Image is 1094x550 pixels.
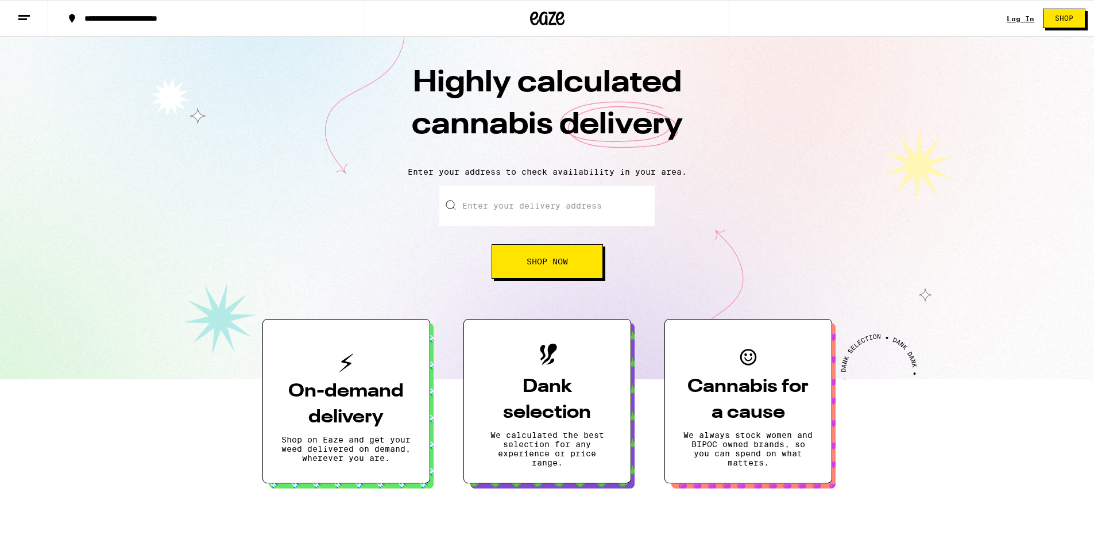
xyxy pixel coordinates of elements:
[346,63,748,158] h1: Highly calculated cannabis delivery
[492,244,603,279] button: Shop Now
[281,379,411,430] h3: On-demand delivery
[262,319,430,483] button: On-demand deliveryShop on Eaze and get your weed delivered on demand, wherever you are.
[281,435,411,463] p: Shop on Eaze and get your weed delivered on demand, wherever you are.
[1034,9,1094,28] a: Shop
[683,430,813,467] p: We always stock women and BIPOC owned brands, so you can spend on what matters.
[664,319,832,483] button: Cannabis for a causeWe always stock women and BIPOC owned brands, so you can spend on what matters.
[1007,15,1034,22] a: Log In
[439,186,655,226] input: Enter your delivery address
[527,257,568,266] span: Shop Now
[463,319,631,483] button: Dank selectionWe calculated the best selection for any experience or price range.
[1043,9,1085,28] button: Shop
[482,430,612,467] p: We calculated the best selection for any experience or price range.
[11,167,1083,176] p: Enter your address to check availability in your area.
[1055,15,1073,22] span: Shop
[482,374,612,426] h3: Dank selection
[683,374,813,426] h3: Cannabis for a cause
